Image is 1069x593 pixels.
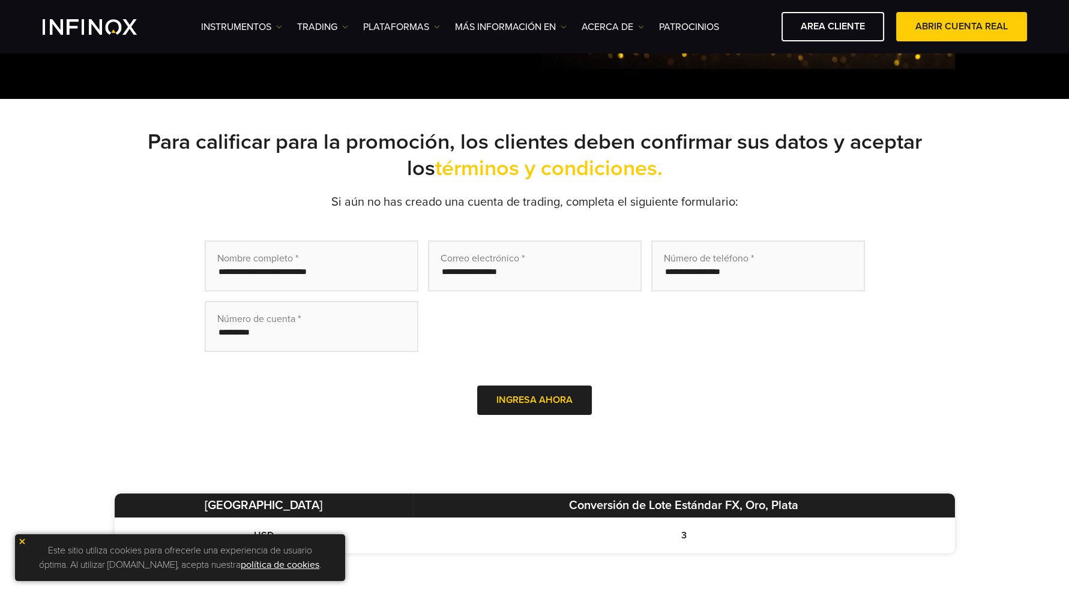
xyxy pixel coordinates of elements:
[148,129,922,181] strong: Para calificar para la promoción, los clientes deben confirmar sus datos y aceptar los
[455,20,567,34] a: Más información en
[18,537,26,546] img: yellow close icon
[297,20,348,34] a: TRADING
[115,194,955,210] p: Si aún no has creado una cuenta de trading, completa el siguiente formulario:
[659,20,719,34] a: Patrocinios
[205,498,322,513] span: [GEOGRAPHIC_DATA]
[435,155,663,181] a: términos y condiciones.
[363,20,440,34] a: PLATAFORMAS
[896,12,1027,41] a: ABRIR CUENTA REAL
[43,19,165,35] a: INFINOX Logo
[21,540,339,575] p: Este sitio utiliza cookies para ofrecerle una experiencia de usuario óptima. Al utilizar [DOMAIN_...
[201,20,282,34] a: Instrumentos
[582,20,644,34] a: ACERCA DE
[781,12,884,41] a: AREA CLIENTE
[241,559,319,571] a: política de cookies
[115,517,413,553] td: USD
[569,498,798,513] span: Conversión de Lote Estándar FX, Oro, Plata
[496,394,573,406] span: INGRESA AHORA
[477,386,592,415] button: INGRESA AHORA
[413,517,955,553] td: 3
